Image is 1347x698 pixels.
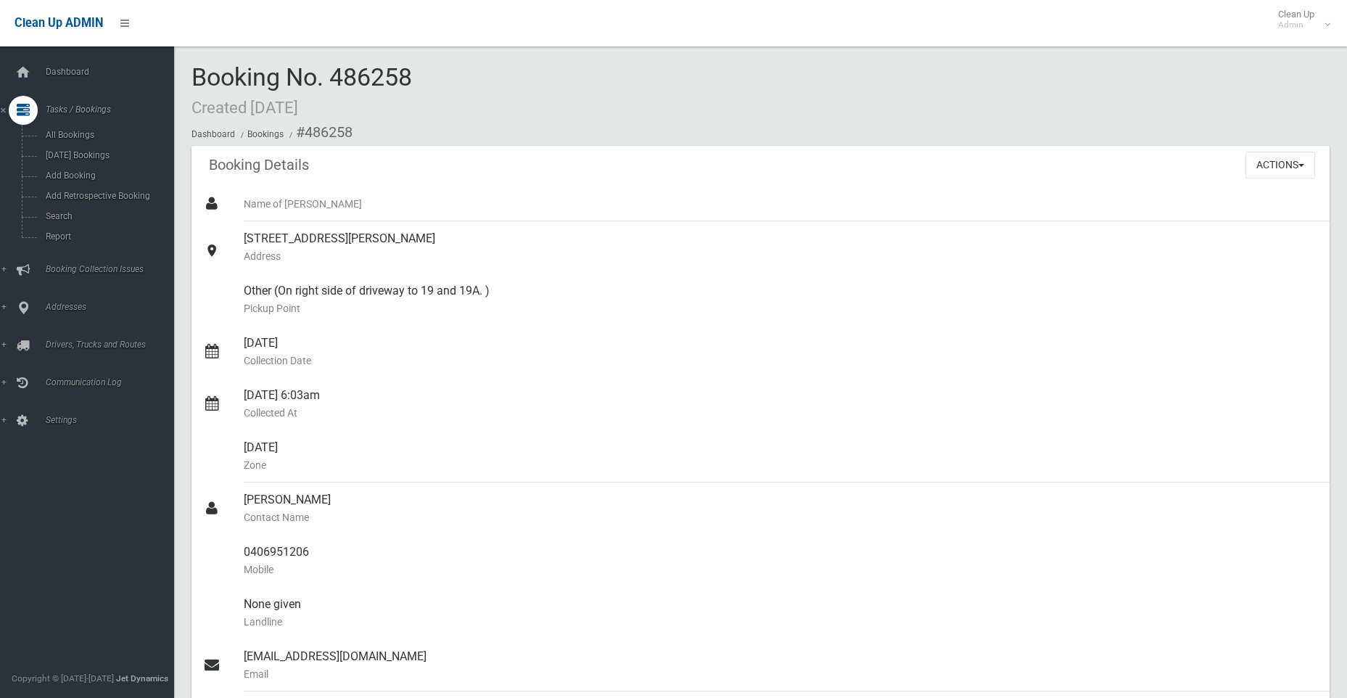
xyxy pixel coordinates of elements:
[1278,20,1314,30] small: Admin
[116,673,168,683] strong: Jet Dynamics
[41,171,173,181] span: Add Booking
[41,377,185,387] span: Communication Log
[244,274,1318,326] div: Other (On right side of driveway to 19 and 19A. )
[1245,152,1315,178] button: Actions
[286,119,353,146] li: #486258
[247,129,284,139] a: Bookings
[191,62,412,119] span: Booking No. 486258
[41,211,173,221] span: Search
[15,16,103,30] span: Clean Up ADMIN
[244,535,1318,587] div: 0406951206
[244,665,1318,683] small: Email
[244,195,1318,213] small: Name of [PERSON_NAME]
[244,352,1318,369] small: Collection Date
[41,130,173,140] span: All Bookings
[191,129,235,139] a: Dashboard
[41,264,185,274] span: Booking Collection Issues
[244,378,1318,430] div: [DATE] 6:03am
[41,67,185,77] span: Dashboard
[41,302,185,312] span: Addresses
[41,340,185,350] span: Drivers, Trucks and Routes
[244,404,1318,422] small: Collected At
[244,561,1318,578] small: Mobile
[41,415,185,425] span: Settings
[41,191,173,201] span: Add Retrospective Booking
[244,456,1318,474] small: Zone
[244,613,1318,631] small: Landline
[244,509,1318,526] small: Contact Name
[244,430,1318,483] div: [DATE]
[244,639,1318,691] div: [EMAIL_ADDRESS][DOMAIN_NAME]
[191,639,1330,691] a: [EMAIL_ADDRESS][DOMAIN_NAME]Email
[244,587,1318,639] div: None given
[1271,9,1329,30] span: Clean Up
[244,221,1318,274] div: [STREET_ADDRESS][PERSON_NAME]
[41,104,185,115] span: Tasks / Bookings
[41,231,173,242] span: Report
[244,483,1318,535] div: [PERSON_NAME]
[244,247,1318,265] small: Address
[12,673,114,683] span: Copyright © [DATE]-[DATE]
[244,300,1318,317] small: Pickup Point
[244,326,1318,378] div: [DATE]
[41,150,173,160] span: [DATE] Bookings
[191,151,326,179] header: Booking Details
[191,98,298,117] small: Created [DATE]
